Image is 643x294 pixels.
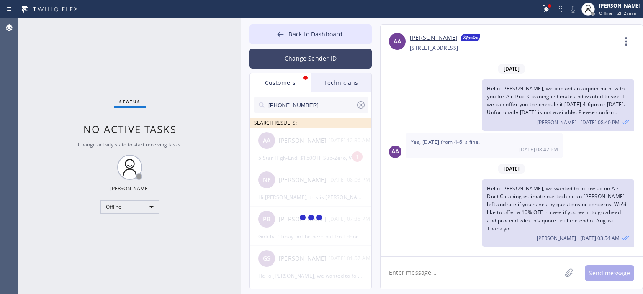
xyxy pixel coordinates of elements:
div: [PERSON_NAME] [599,2,640,9]
span: [DATE] 03:54 AM [580,235,620,242]
div: 08/19/2025 9:40 AM [482,79,634,131]
span: Back to Dashboard [288,30,342,38]
div: [PERSON_NAME] [110,185,149,192]
span: AA [394,37,401,46]
span: Hello [PERSON_NAME], we wanted to follow up on Air Duct Cleaning estimate our technician [PERSON_... [487,185,626,232]
span: [PERSON_NAME] [537,235,576,242]
span: Offline | 2h 27min [599,10,636,16]
a: [PERSON_NAME] [410,33,458,43]
span: [DATE] [498,164,525,174]
input: Search [267,97,356,113]
div: 08/22/2025 9:54 AM [482,179,634,247]
span: [DATE] 08:42 PM [519,146,558,153]
span: Change activity state to start receiving tasks. [78,141,182,148]
div: Customers [250,73,311,92]
span: No active tasks [83,122,177,136]
button: Mute [567,3,579,15]
div: Offline [100,200,159,214]
span: Yes, [DATE] from 4-6 is fine. [411,138,480,146]
span: Hello [PERSON_NAME], we booked an appointment with you for Air Duct Cleaning estimate and wanted ... [487,85,625,116]
span: AA [391,147,399,156]
button: Change Sender ID [249,49,372,69]
div: [STREET_ADDRESS] [410,43,458,53]
div: 08/19/2025 9:42 AM [406,133,563,158]
button: Send message [585,265,634,281]
span: [DATE] [498,64,525,74]
span: [PERSON_NAME] [537,119,576,126]
span: SEARCH RESULTS: [254,119,297,126]
div: Technicians [311,73,371,92]
span: Status [119,99,141,105]
button: Back to Dashboard [249,24,372,44]
span: [DATE] 08:40 PM [581,119,620,126]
